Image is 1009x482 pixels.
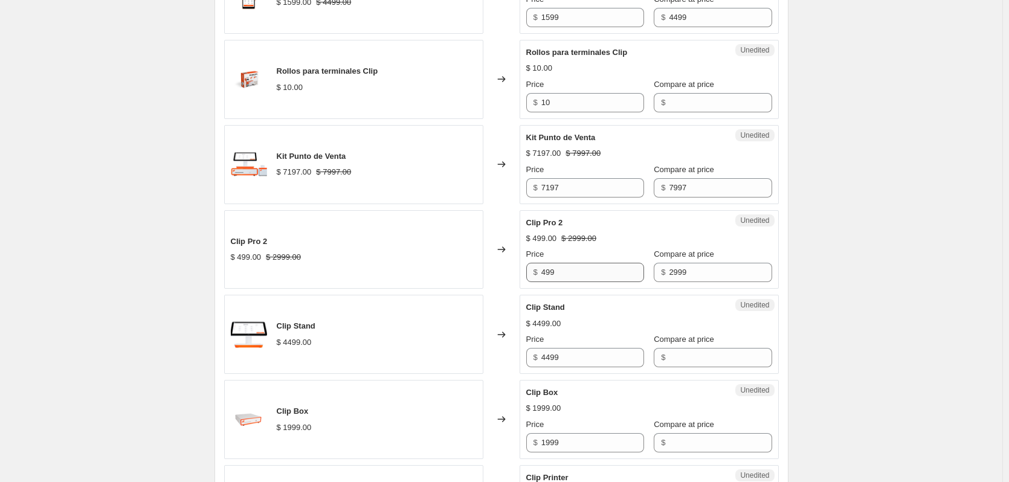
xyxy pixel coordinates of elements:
[740,385,769,395] span: Unedited
[526,133,596,142] span: Kit Punto de Venta
[277,321,315,330] span: Clip Stand
[526,62,552,74] div: $ 10.00
[526,165,544,174] span: Price
[231,146,267,182] img: IMG_1829_80x.webp
[661,268,665,277] span: $
[534,438,538,447] span: $
[277,336,312,349] div: $ 4499.00
[534,183,538,192] span: $
[277,152,346,161] span: Kit Punto de Venta
[277,422,312,434] div: $ 1999.00
[661,98,665,107] span: $
[654,335,714,344] span: Compare at price
[231,251,262,263] div: $ 499.00
[740,300,769,310] span: Unedited
[526,473,569,482] span: Clip Printer
[534,268,538,277] span: $
[534,98,538,107] span: $
[561,233,596,245] strike: $ 2999.00
[661,13,665,22] span: $
[654,420,714,429] span: Compare at price
[740,216,769,225] span: Unedited
[740,45,769,55] span: Unedited
[526,420,544,429] span: Price
[526,80,544,89] span: Price
[654,165,714,174] span: Compare at price
[231,61,267,97] img: RollosClip_80x.png
[661,183,665,192] span: $
[534,13,538,22] span: $
[654,80,714,89] span: Compare at price
[277,166,312,178] div: $ 7197.00
[526,318,561,330] div: $ 4499.00
[740,130,769,140] span: Unedited
[661,438,665,447] span: $
[526,233,557,245] div: $ 499.00
[231,237,268,246] span: Clip Pro 2
[526,249,544,259] span: Price
[526,388,558,397] span: Clip Box
[526,48,628,57] span: Rollos para terminales Clip
[277,406,309,416] span: Clip Box
[266,251,301,263] strike: $ 2999.00
[316,166,351,178] strike: $ 7997.00
[277,82,303,94] div: $ 10.00
[661,353,665,362] span: $
[526,147,561,159] div: $ 7197.00
[526,402,561,414] div: $ 1999.00
[526,218,563,227] span: Clip Pro 2
[534,353,538,362] span: $
[231,317,267,353] img: IMG_1830_80x.webp
[526,303,565,312] span: Clip Stand
[740,471,769,480] span: Unedited
[654,249,714,259] span: Compare at price
[566,147,601,159] strike: $ 7997.00
[526,335,544,344] span: Price
[277,66,378,76] span: Rollos para terminales Clip
[231,401,267,437] img: Img_5dd00389-ea62-4ee9-b21c-21dd1fc7bf30_80x.png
